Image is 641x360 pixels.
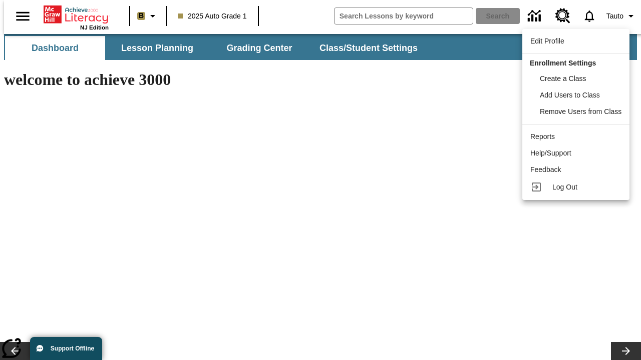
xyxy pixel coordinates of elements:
[530,37,564,45] span: Edit Profile
[530,59,596,67] span: Enrollment Settings
[552,183,577,191] span: Log Out
[540,107,621,115] span: Remove Users from Class
[530,132,555,140] span: Reports
[540,74,586,82] span: Create a Class
[540,91,600,99] span: Add Users to Class
[530,165,561,173] span: Feedback
[530,149,571,157] span: Help/Support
